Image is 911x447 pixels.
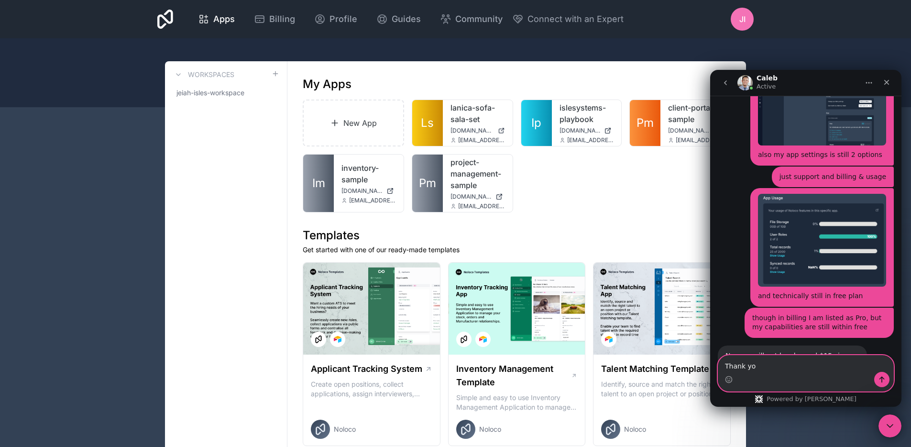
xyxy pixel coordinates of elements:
a: Community [432,9,510,30]
a: Billing [246,9,303,30]
a: jeiah-isles-workspace [173,84,279,101]
a: Guides [369,9,428,30]
a: project-management-sample [450,156,505,191]
h1: Talent Matching Template [601,362,709,376]
p: Simple and easy to use Inventory Management Application to manage your stock, orders and Manufact... [456,393,578,412]
span: Apps [213,12,235,26]
span: Connect with an Expert [527,12,624,26]
h1: My Apps [303,77,351,92]
h1: Templates [303,228,731,243]
a: Pm [412,155,443,212]
span: [EMAIL_ADDRESS][DOMAIN_NAME] [458,202,505,210]
img: Airtable Logo [334,335,341,343]
a: Ip [521,100,552,146]
span: Pm [637,115,654,131]
a: lanica-sofa-sala-set [450,102,505,125]
h1: Inventory Management Template [456,362,571,389]
span: Ip [531,115,541,131]
span: [EMAIL_ADDRESS][DOMAIN_NAME] [349,197,396,204]
span: [DOMAIN_NAME] [450,193,492,201]
a: [DOMAIN_NAME] [450,193,505,201]
img: Airtable Logo [479,335,487,343]
p: Get started with one of our ready-made templates [303,245,731,255]
span: Profile [329,12,357,26]
span: [DOMAIN_NAME] [668,127,709,134]
a: Im [303,155,334,212]
h1: Applicant Tracking System [311,362,422,376]
span: Guides [392,12,421,26]
a: [DOMAIN_NAME] [341,187,396,195]
a: [DOMAIN_NAME] [668,127,723,134]
span: Ls [421,115,434,131]
span: Pm [419,176,436,191]
a: [DOMAIN_NAME] [560,127,614,134]
a: Profile [307,9,365,30]
a: islesystems-playbook [560,102,614,125]
iframe: Intercom live chat [878,414,901,437]
a: New App [303,100,404,146]
span: Billing [269,12,295,26]
span: Im [312,176,325,191]
a: client-portal-sample [668,102,723,125]
a: inventory-sample [341,162,396,185]
a: Apps [190,9,242,30]
p: Identify, source and match the right talent to an open project or position with our Talent Matchi... [601,380,723,399]
span: Noloco [334,425,356,434]
span: Noloco [479,425,501,434]
p: Create open positions, collect applications, assign interviewers, centralise candidate feedback a... [311,380,432,399]
span: [DOMAIN_NAME] [560,127,601,134]
a: Pm [630,100,660,146]
img: Airtable Logo [605,335,613,343]
span: Noloco [624,425,646,434]
a: [DOMAIN_NAME] [450,127,505,134]
span: jeiah-isles-workspace [176,88,244,98]
a: Workspaces [173,69,234,80]
span: [EMAIL_ADDRESS][DOMAIN_NAME] [676,136,723,144]
span: JI [739,13,746,25]
span: [DOMAIN_NAME] [450,127,494,134]
iframe: Intercom live chat [710,70,901,407]
span: Community [455,12,503,26]
a: Ls [412,100,443,146]
span: [DOMAIN_NAME] [341,187,383,195]
span: [EMAIL_ADDRESS][DOMAIN_NAME] [567,136,614,144]
button: Connect with an Expert [512,12,624,26]
h3: Workspaces [188,70,234,79]
span: [EMAIL_ADDRESS][DOMAIN_NAME] [458,136,505,144]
